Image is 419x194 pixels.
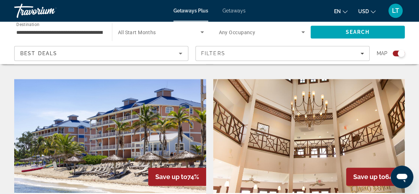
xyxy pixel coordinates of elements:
[16,28,103,37] input: Select destination
[311,26,405,38] button: Search
[148,168,206,186] div: 74%
[20,49,182,58] mat-select: Sort by
[118,30,156,35] span: All Start Months
[391,166,413,188] iframe: Button to launch messaging window
[222,8,246,14] a: Getaways
[377,48,387,58] span: Map
[195,46,370,61] button: Filters
[392,7,399,14] span: LT
[334,6,348,16] button: Change language
[219,30,256,35] span: Any Occupancy
[358,6,376,16] button: Change currency
[213,79,405,193] img: Ocean at Taino Beach Resort
[353,173,385,180] span: Save up to
[14,79,206,193] img: Morritt's Tortuga Club
[173,8,208,14] a: Getaways Plus
[16,22,39,27] span: Destination
[358,9,369,14] span: USD
[346,29,370,35] span: Search
[334,9,341,14] span: en
[201,51,225,56] span: Filters
[20,51,57,56] span: Best Deals
[14,1,85,20] a: Travorium
[155,173,187,180] span: Save up to
[386,3,405,18] button: User Menu
[346,168,405,186] div: 64%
